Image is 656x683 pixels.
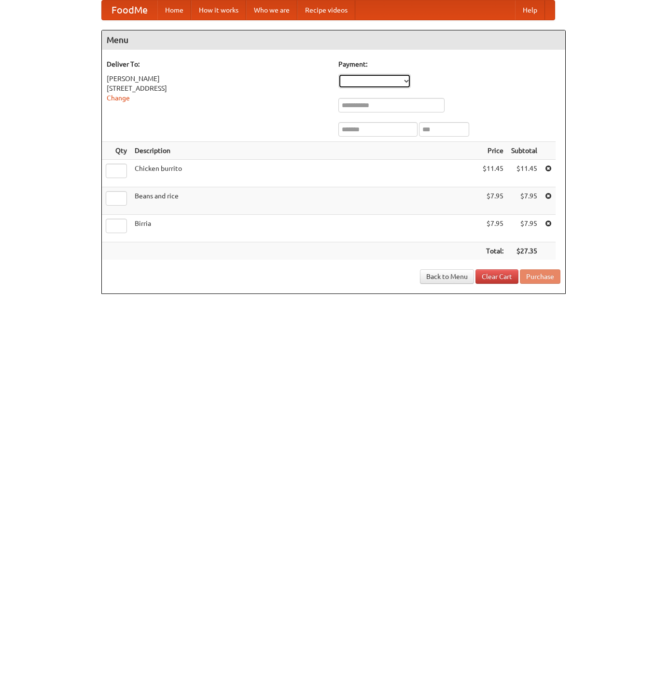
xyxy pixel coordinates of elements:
td: Birria [131,215,479,242]
a: Change [107,94,130,102]
th: $27.35 [507,242,541,260]
td: Chicken burrito [131,160,479,187]
button: Purchase [520,269,560,284]
h5: Deliver To: [107,59,329,69]
td: $7.95 [507,215,541,242]
td: $11.45 [479,160,507,187]
th: Qty [102,142,131,160]
h4: Menu [102,30,565,50]
th: Subtotal [507,142,541,160]
a: Home [157,0,191,20]
div: [STREET_ADDRESS] [107,84,329,93]
a: Recipe videos [297,0,355,20]
td: Beans and rice [131,187,479,215]
a: Help [515,0,545,20]
th: Total: [479,242,507,260]
td: $11.45 [507,160,541,187]
h5: Payment: [338,59,560,69]
a: Back to Menu [420,269,474,284]
th: Price [479,142,507,160]
a: How it works [191,0,246,20]
td: $7.95 [479,215,507,242]
th: Description [131,142,479,160]
a: Clear Cart [475,269,518,284]
div: [PERSON_NAME] [107,74,329,84]
a: Who we are [246,0,297,20]
td: $7.95 [507,187,541,215]
td: $7.95 [479,187,507,215]
a: FoodMe [102,0,157,20]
